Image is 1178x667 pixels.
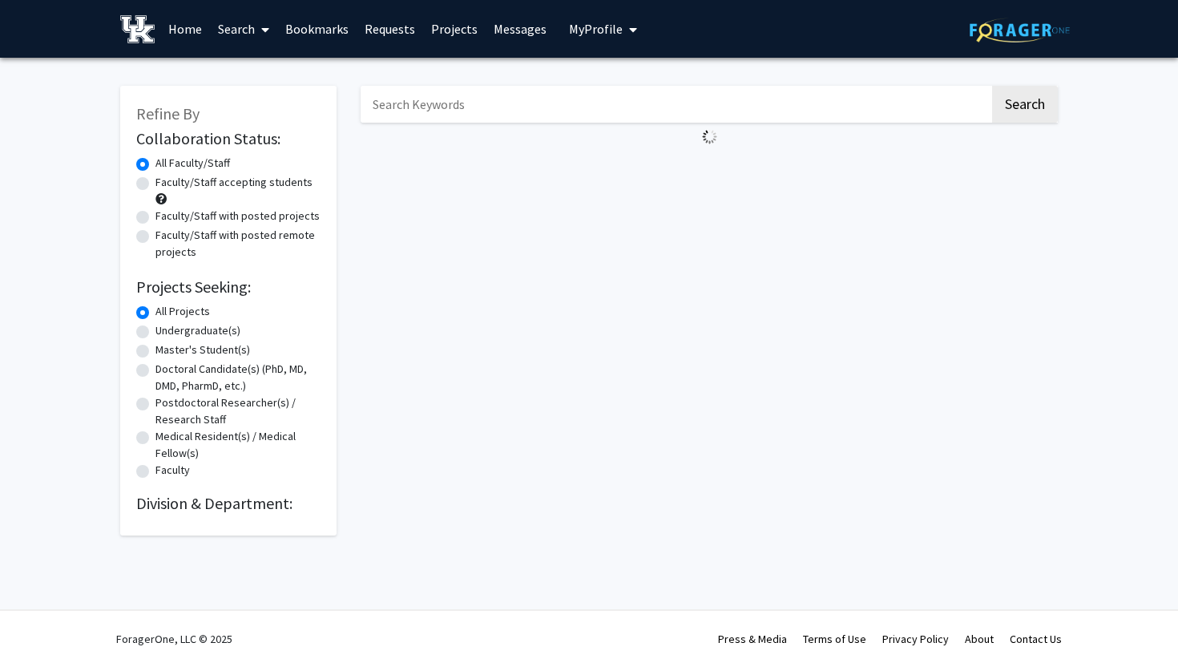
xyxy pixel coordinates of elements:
h2: Collaboration Status: [136,129,321,148]
a: Privacy Policy [882,632,949,646]
label: Faculty [155,462,190,479]
a: Requests [357,1,423,57]
input: Search Keywords [361,86,990,123]
div: ForagerOne, LLC © 2025 [116,611,232,667]
button: Search [992,86,1058,123]
label: Master's Student(s) [155,342,250,358]
a: Bookmarks [277,1,357,57]
iframe: Chat [12,595,68,655]
nav: Page navigation [361,151,1058,188]
img: ForagerOne Logo [970,18,1070,42]
label: All Projects [155,303,210,320]
label: Postdoctoral Researcher(s) / Research Staff [155,394,321,428]
img: Loading [696,123,724,151]
label: Undergraduate(s) [155,322,240,339]
label: Faculty/Staff accepting students [155,174,313,191]
h2: Division & Department: [136,494,321,513]
label: Medical Resident(s) / Medical Fellow(s) [155,428,321,462]
a: Search [210,1,277,57]
label: All Faculty/Staff [155,155,230,172]
label: Faculty/Staff with posted projects [155,208,320,224]
a: Projects [423,1,486,57]
a: Messages [486,1,555,57]
a: Contact Us [1010,632,1062,646]
a: Home [160,1,210,57]
a: Press & Media [718,632,787,646]
span: My Profile [569,21,623,37]
h2: Projects Seeking: [136,277,321,297]
a: Terms of Use [803,632,866,646]
a: About [965,632,994,646]
span: Refine By [136,103,200,123]
label: Doctoral Candidate(s) (PhD, MD, DMD, PharmD, etc.) [155,361,321,394]
img: University of Kentucky Logo [120,15,155,43]
label: Faculty/Staff with posted remote projects [155,227,321,261]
